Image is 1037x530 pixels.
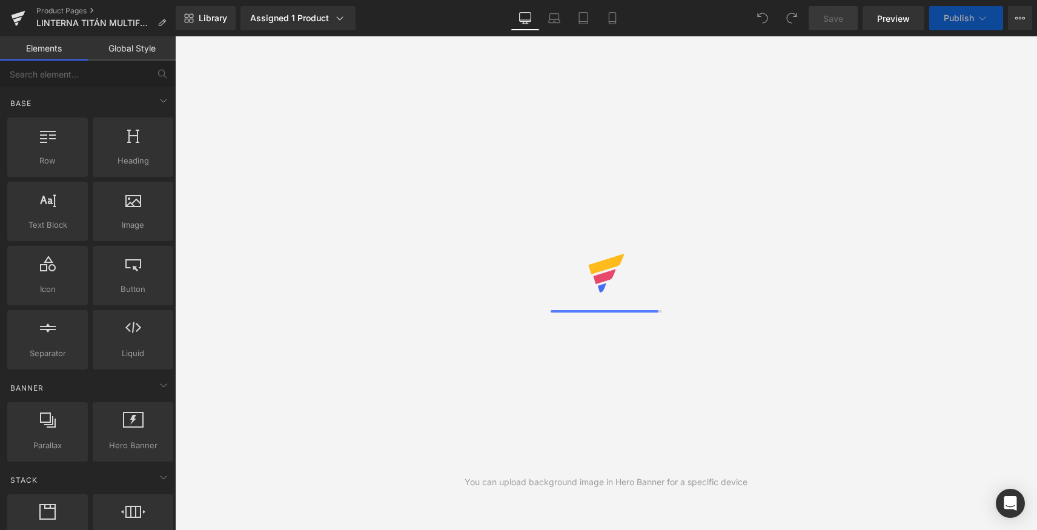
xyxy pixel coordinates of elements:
span: Preview [877,12,910,25]
span: Button [96,283,170,296]
a: Tablet [569,6,598,30]
div: Open Intercom Messenger [996,489,1025,518]
span: LINTERNA TITÁN MULTIFUNCIONAL 🔦🔨 [36,18,153,28]
button: Undo [750,6,775,30]
span: Hero Banner [96,439,170,452]
span: Row [11,154,84,167]
a: Preview [863,6,924,30]
span: Save [823,12,843,25]
a: New Library [176,6,236,30]
a: Laptop [540,6,569,30]
span: Separator [11,347,84,360]
span: Heading [96,154,170,167]
span: Image [96,219,170,231]
span: Publish [944,13,974,23]
span: Stack [9,474,39,486]
span: Base [9,98,33,109]
span: Icon [11,283,84,296]
span: Liquid [96,347,170,360]
a: Product Pages [36,6,176,16]
div: Assigned 1 Product [250,12,346,24]
span: Parallax [11,439,84,452]
a: Desktop [511,6,540,30]
span: Library [199,13,227,24]
a: Global Style [88,36,176,61]
button: More [1008,6,1032,30]
a: Mobile [598,6,627,30]
span: Banner [9,382,45,394]
button: Redo [780,6,804,30]
div: You can upload background image in Hero Banner for a specific device [465,475,747,489]
button: Publish [929,6,1003,30]
span: Text Block [11,219,84,231]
